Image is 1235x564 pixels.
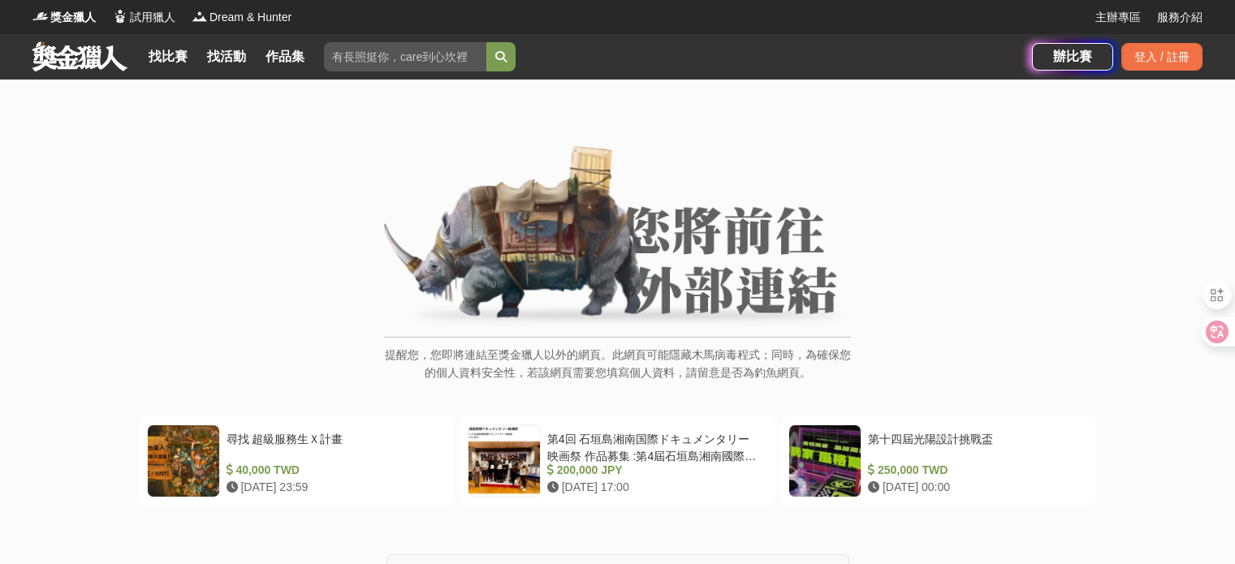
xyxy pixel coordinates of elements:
[1032,43,1113,71] a: 辦比賽
[1095,9,1141,26] a: 主辦專區
[139,416,455,506] a: 尋找 超級服務生Ｘ計畫 40,000 TWD [DATE] 23:59
[1121,43,1203,71] div: 登入 / 註冊
[227,479,440,496] div: [DATE] 23:59
[50,9,96,26] span: 獎金獵人
[384,346,851,398] p: 提醒您，您即將連結至獎金獵人以外的網頁。此網頁可能隱藏木馬病毒程式；同時，為確保您的個人資料安全性，若該網頁需要您填寫個人資料，請留意是否為釣魚網頁。
[547,462,761,479] div: 200,000 JPY
[192,9,291,26] a: LogoDream & Hunter
[112,9,175,26] a: Logo試用獵人
[780,416,1096,506] a: 第十四屆光陽設計挑戰盃 250,000 TWD [DATE] 00:00
[547,431,761,462] div: 第4回 石垣島湘南国際ドキュメンタリー映画祭 作品募集 :第4屆石垣島湘南國際紀錄片電影節作品徵集
[142,45,194,68] a: 找比賽
[192,8,208,24] img: Logo
[384,145,851,329] img: External Link Banner
[324,42,486,71] input: 有長照挺你，care到心坎裡！青春出手，拍出照顧 影音徵件活動
[868,462,1082,479] div: 250,000 TWD
[227,462,440,479] div: 40,000 TWD
[868,479,1082,496] div: [DATE] 00:00
[547,479,761,496] div: [DATE] 17:00
[130,9,175,26] span: 試用獵人
[460,416,775,506] a: 第4回 石垣島湘南国際ドキュメンタリー映画祭 作品募集 :第4屆石垣島湘南國際紀錄片電影節作品徵集 200,000 JPY [DATE] 17:00
[868,431,1082,462] div: 第十四屆光陽設計挑戰盃
[32,9,96,26] a: Logo獎金獵人
[1157,9,1203,26] a: 服務介紹
[227,431,440,462] div: 尋找 超級服務生Ｘ計畫
[201,45,253,68] a: 找活動
[259,45,311,68] a: 作品集
[112,8,128,24] img: Logo
[209,9,291,26] span: Dream & Hunter
[32,8,49,24] img: Logo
